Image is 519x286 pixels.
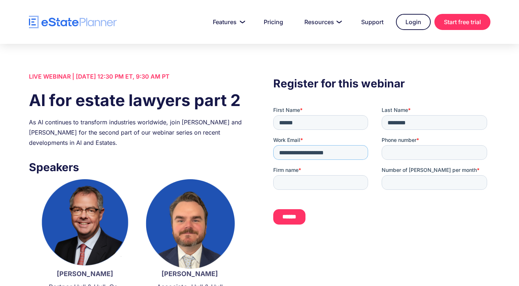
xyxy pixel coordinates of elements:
[296,15,349,29] a: Resources
[434,14,490,30] a: Start free trial
[352,15,392,29] a: Support
[29,71,246,82] div: LIVE WEBINAR | [DATE] 12:30 PM ET, 9:30 AM PT
[29,117,246,148] div: As AI continues to transform industries worldwide, join [PERSON_NAME] and [PERSON_NAME] for the s...
[273,75,490,92] h3: Register for this webinar
[57,270,113,278] strong: [PERSON_NAME]
[255,15,292,29] a: Pricing
[396,14,431,30] a: Login
[273,106,490,231] iframe: Form 0
[29,89,246,112] h1: AI for estate lawyers part 2
[29,159,246,176] h3: Speakers
[204,15,251,29] a: Features
[162,270,218,278] strong: [PERSON_NAME]
[29,16,117,29] a: home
